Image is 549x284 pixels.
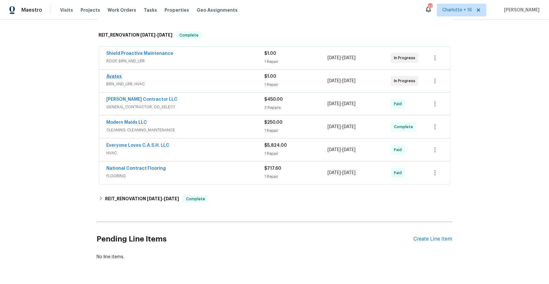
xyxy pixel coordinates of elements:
[328,56,341,60] span: [DATE]
[265,59,328,65] div: 1 Repair
[265,120,283,125] span: $250.00
[107,58,265,64] span: ROOF, BRN_AND_LRR
[147,196,179,201] span: -
[394,55,418,61] span: In Progress
[158,33,173,37] span: [DATE]
[328,170,356,176] span: -
[177,32,201,38] span: Complete
[21,7,42,13] span: Maestro
[265,74,277,79] span: $1.00
[141,33,173,37] span: -
[342,171,356,175] span: [DATE]
[107,51,174,56] a: Shield Proactive Maintenance
[265,105,328,111] div: 3 Repairs
[428,4,432,10] div: 229
[164,196,179,201] span: [DATE]
[265,97,283,102] span: $450.00
[107,81,265,87] span: BRN_AND_LRR, HVAC
[265,128,328,134] div: 1 Repair
[99,31,173,39] h6: REIT_RENOVATION
[107,104,265,110] span: GENERAL_CONTRACTOR, OD_SELECT
[501,7,540,13] span: [PERSON_NAME]
[141,33,156,37] span: [DATE]
[342,125,356,129] span: [DATE]
[342,79,356,83] span: [DATE]
[107,97,178,102] a: [PERSON_NAME] Contractor LLC
[183,196,208,202] span: Complete
[328,125,341,129] span: [DATE]
[107,150,265,156] span: HVAC
[108,7,136,13] span: Work Orders
[342,56,356,60] span: [DATE]
[265,166,282,171] span: $717.60
[265,151,328,157] div: 1 Repair
[105,195,179,203] h6: REIT_RENOVATION
[328,124,356,130] span: -
[394,147,404,153] span: Paid
[265,51,277,56] span: $1.00
[265,143,287,148] span: $5,824.00
[107,120,147,125] a: Modern Maids LLC
[97,254,452,260] div: No line items.
[328,78,356,84] span: -
[97,25,452,45] div: REIT_RENOVATION [DATE]-[DATE]Complete
[144,8,157,12] span: Tasks
[107,166,166,171] a: National Contract Flooring
[197,7,238,13] span: Geo Assignments
[165,7,189,13] span: Properties
[147,196,162,201] span: [DATE]
[107,173,265,179] span: FLOORING
[107,127,265,133] span: CLEANING, CLEANING_MAINTENANCE
[394,78,418,84] span: In Progress
[328,55,356,61] span: -
[328,101,356,107] span: -
[81,7,100,13] span: Projects
[265,173,328,180] div: 1 Repair
[342,148,356,152] span: [DATE]
[328,148,341,152] span: [DATE]
[97,224,414,254] h2: Pending Line Items
[328,147,356,153] span: -
[394,124,416,130] span: Complete
[328,171,341,175] span: [DATE]
[442,7,472,13] span: Charlotte + 16
[328,79,341,83] span: [DATE]
[265,82,328,88] div: 1 Repair
[107,143,170,148] a: Everyone Loves C.A.S.H. LLC
[107,74,122,79] a: Avatex
[342,102,356,106] span: [DATE]
[394,101,404,107] span: Paid
[97,191,452,207] div: REIT_RENOVATION [DATE]-[DATE]Complete
[328,102,341,106] span: [DATE]
[394,170,404,176] span: Paid
[60,7,73,13] span: Visits
[414,236,452,242] div: Create Line Item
